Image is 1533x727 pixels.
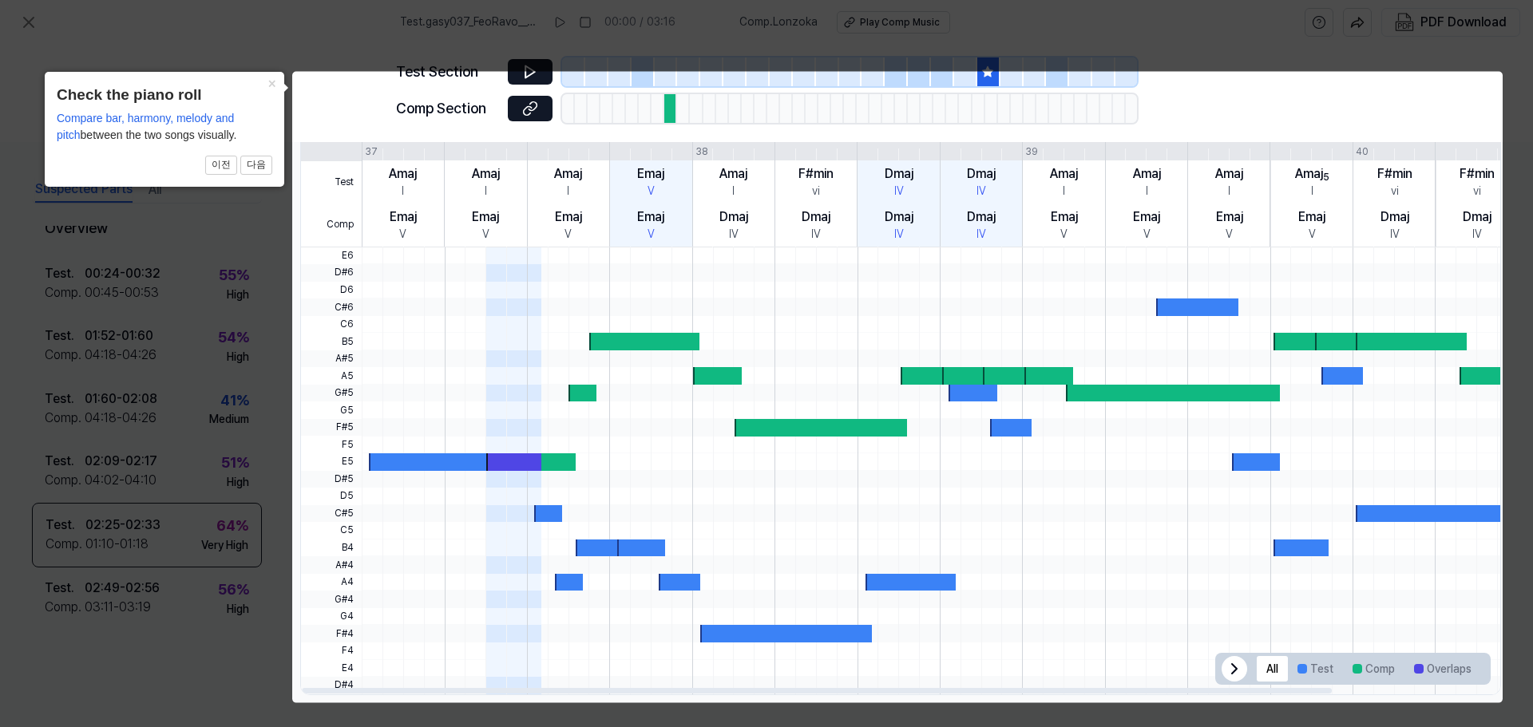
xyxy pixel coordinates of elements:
[1377,164,1412,184] div: F#min
[301,642,362,660] span: F4
[1215,164,1243,184] div: Amaj
[301,471,362,488] span: D#5
[1025,145,1038,159] div: 39
[301,401,362,419] span: G5
[1063,184,1065,200] div: I
[1060,227,1068,243] div: V
[648,184,655,200] div: V
[1133,164,1161,184] div: Amaj
[1390,227,1400,243] div: IV
[567,184,569,200] div: I
[472,164,500,184] div: Amaj
[1295,164,1329,184] div: Amaj
[1343,656,1404,682] button: Comp
[301,203,362,247] span: Comp
[301,625,362,642] span: F#4
[719,207,748,227] div: Dmaj
[402,184,404,200] div: I
[637,164,664,184] div: Emaj
[802,207,830,227] div: Dmaj
[301,282,362,299] span: D6
[205,156,237,175] button: 이전
[301,316,362,334] span: C6
[967,164,996,184] div: Dmaj
[1143,227,1151,243] div: V
[301,556,362,574] span: A#4
[1257,656,1288,682] button: All
[301,539,362,557] span: B4
[1051,207,1078,227] div: Emaj
[732,184,735,200] div: I
[57,84,272,107] header: Check the piano roll
[1216,207,1243,227] div: Emaj
[301,522,362,539] span: C5
[472,207,499,227] div: Emaj
[976,184,986,200] div: IV
[301,350,362,368] span: A#5
[389,164,417,184] div: Amaj
[1226,227,1233,243] div: V
[1404,656,1481,682] button: Overlaps
[554,164,582,184] div: Amaj
[485,184,487,200] div: I
[301,505,362,523] span: C#5
[301,677,362,694] span: D#4
[301,385,362,402] span: G#5
[1133,207,1160,227] div: Emaj
[695,145,708,159] div: 38
[240,156,272,175] button: 다음
[301,453,362,471] span: E5
[648,227,655,243] div: V
[637,207,664,227] div: Emaj
[1298,207,1325,227] div: Emaj
[967,207,996,227] div: Dmaj
[1391,184,1399,200] div: vi
[564,227,572,243] div: V
[1473,184,1481,200] div: vi
[885,207,913,227] div: Dmaj
[1380,207,1409,227] div: Dmaj
[1050,164,1078,184] div: Amaj
[719,164,747,184] div: Amaj
[729,227,739,243] div: IV
[301,161,362,204] span: Test
[1323,172,1329,183] sub: 5
[301,367,362,385] span: A5
[1356,145,1369,159] div: 40
[57,112,234,141] span: Compare bar, harmony, melody and pitch
[1146,184,1148,200] div: I
[885,164,913,184] div: Dmaj
[555,207,582,227] div: Emaj
[301,247,362,265] span: E6
[798,164,834,184] div: F#min
[301,488,362,505] span: D5
[301,264,362,282] span: D#6
[894,227,904,243] div: IV
[301,574,362,591] span: A4
[1228,184,1230,200] div: I
[365,145,378,159] div: 37
[811,227,821,243] div: IV
[259,72,284,94] button: Close
[894,184,904,200] div: IV
[1460,164,1495,184] div: F#min
[482,227,489,243] div: V
[301,298,362,316] span: C#6
[301,419,362,437] span: F#5
[812,184,820,200] div: vi
[976,227,986,243] div: IV
[301,659,362,677] span: E4
[1288,656,1343,682] button: Test
[390,207,417,227] div: Emaj
[301,333,362,350] span: B5
[301,591,362,608] span: G#4
[301,436,362,453] span: F5
[1309,227,1316,243] div: V
[1463,207,1491,227] div: Dmaj
[301,608,362,626] span: G4
[1311,184,1313,200] div: I
[1472,227,1482,243] div: IV
[57,110,272,144] div: between the two songs visually.
[399,227,406,243] div: V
